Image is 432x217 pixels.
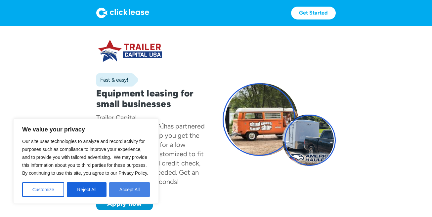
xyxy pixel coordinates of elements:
span: Our site uses technologies to analyze and record activity for purposes such as compliance to impr... [22,139,148,176]
button: Accept All [109,182,150,197]
h1: Equipment leasing for small businesses [96,88,209,109]
button: Customize [22,182,64,197]
a: Get Started [291,7,336,19]
div: We value your privacy [13,119,159,204]
p: We value your privacy [22,126,150,133]
button: Reject All [67,182,107,197]
div: Fast & easy! [96,77,128,83]
div: Trailer Capital [GEOGRAPHIC_DATA] [96,114,164,130]
img: Logo [96,8,149,18]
